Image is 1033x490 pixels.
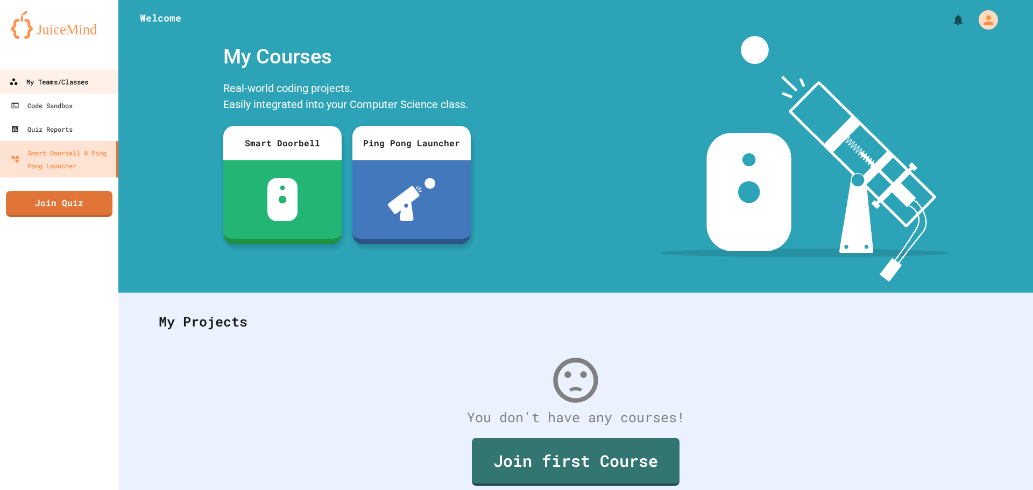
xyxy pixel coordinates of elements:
div: Quiz Reports [11,123,73,136]
div: Smart Doorbell & Ping Pong Launcher [11,146,112,172]
div: My Account [967,8,1001,32]
div: You don't have any courses! [148,407,1003,428]
div: Real-world coding projects. Easily integrated into your Computer Science class. [218,77,476,118]
div: Smart Doorbell [223,126,342,160]
div: My Projects [148,301,1003,343]
div: Ping Pong Launcher [352,126,471,160]
img: ppl-with-ball.png [388,178,436,221]
img: banner-image-my-projects.png [660,36,949,282]
a: Join Quiz [6,191,112,217]
div: My Courses [218,36,476,77]
div: Code Sandbox [11,99,73,112]
img: logo-orange.svg [11,11,108,39]
img: sdb-white.svg [267,178,298,221]
a: Join first Course [472,438,680,486]
div: My Notifications [932,11,967,29]
div: My Teams/Classes [9,75,88,89]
